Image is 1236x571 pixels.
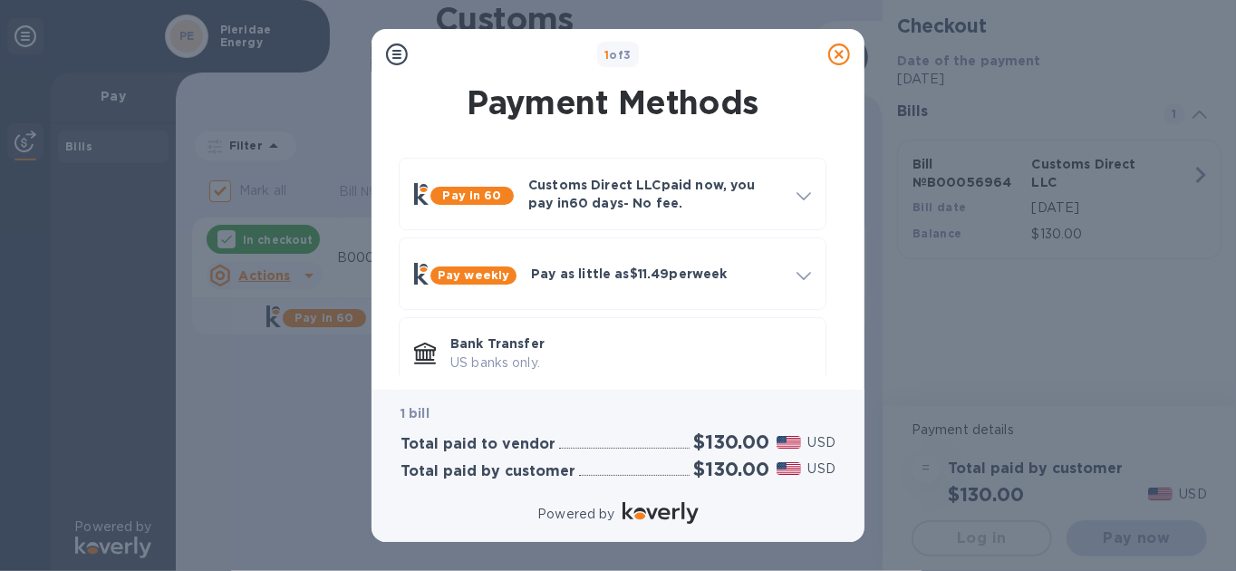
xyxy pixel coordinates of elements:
[808,460,835,479] p: USD
[401,436,555,453] h3: Total paid to vendor
[693,458,769,480] h2: $130.00
[808,433,835,452] p: USD
[528,176,782,212] p: Customs Direct LLC paid now, you pay in 60 days - No fee.
[777,462,801,475] img: USD
[604,48,609,62] span: 1
[395,83,830,121] h1: Payment Methods
[450,353,811,373] p: US banks only.
[604,48,632,62] b: of 3
[777,436,801,449] img: USD
[531,265,782,283] p: Pay as little as $11.49 per week
[693,431,769,453] h2: $130.00
[438,268,509,282] b: Pay weekly
[442,189,501,202] b: Pay in 60
[450,334,811,353] p: Bank Transfer
[401,463,575,480] h3: Total paid by customer
[537,505,614,524] p: Powered by
[401,406,430,421] b: 1 bill
[623,502,699,524] img: Logo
